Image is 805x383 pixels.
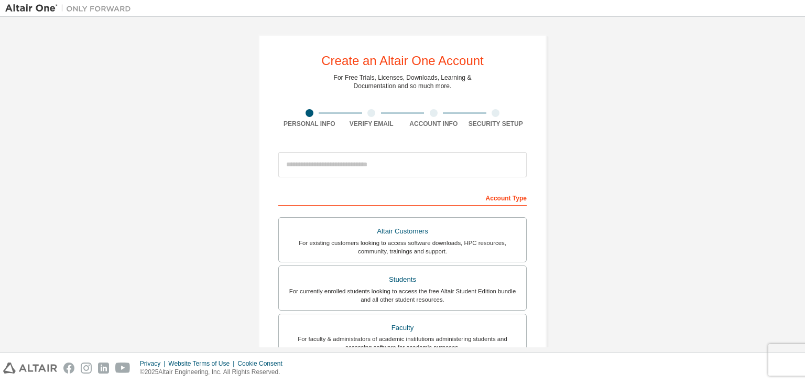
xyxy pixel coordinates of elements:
[341,120,403,128] div: Verify Email
[278,189,527,206] div: Account Type
[3,363,57,374] img: altair_logo.svg
[334,73,472,90] div: For Free Trials, Licenses, Downloads, Learning & Documentation and so much more.
[402,120,465,128] div: Account Info
[285,321,520,335] div: Faculty
[98,363,109,374] img: linkedin.svg
[140,359,168,368] div: Privacy
[321,55,484,67] div: Create an Altair One Account
[81,363,92,374] img: instagram.svg
[168,359,237,368] div: Website Terms of Use
[278,120,341,128] div: Personal Info
[140,368,289,377] p: © 2025 Altair Engineering, Inc. All Rights Reserved.
[115,363,130,374] img: youtube.svg
[285,224,520,239] div: Altair Customers
[237,359,288,368] div: Cookie Consent
[285,272,520,287] div: Students
[5,3,136,14] img: Altair One
[465,120,527,128] div: Security Setup
[63,363,74,374] img: facebook.svg
[285,239,520,256] div: For existing customers looking to access software downloads, HPC resources, community, trainings ...
[285,287,520,304] div: For currently enrolled students looking to access the free Altair Student Edition bundle and all ...
[285,335,520,352] div: For faculty & administrators of academic institutions administering students and accessing softwa...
